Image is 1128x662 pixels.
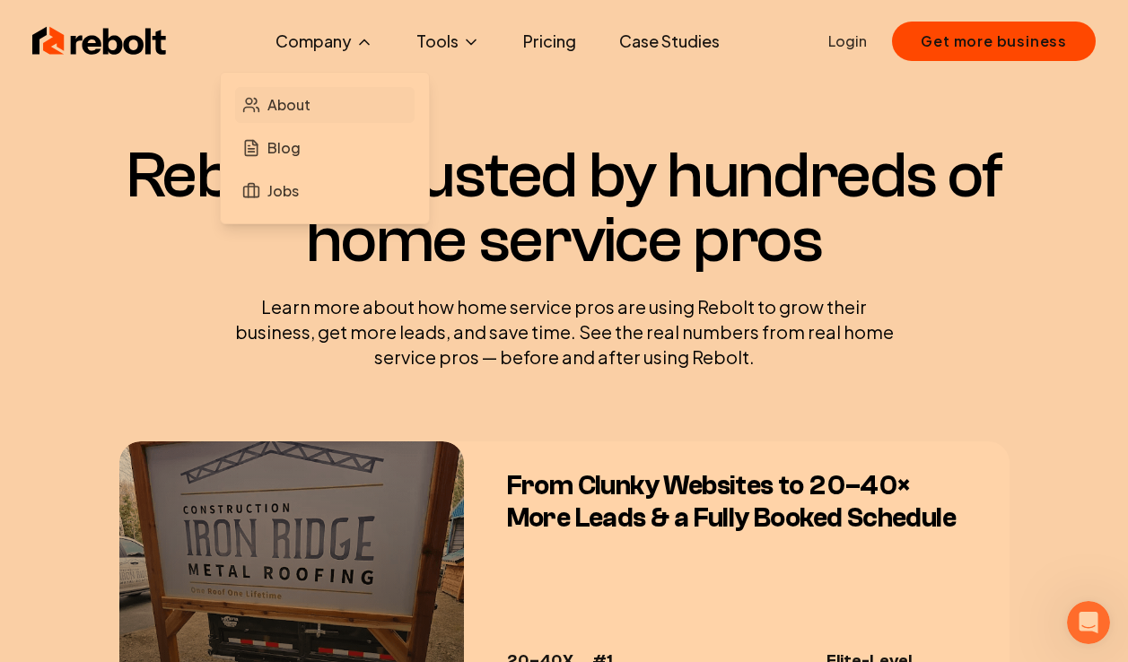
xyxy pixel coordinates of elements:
[267,137,301,159] span: Blog
[261,23,388,59] button: Company
[235,173,415,209] a: Jobs
[507,470,974,535] h3: From Clunky Websites to 20–40× More Leads & a Fully Booked Schedule
[235,130,415,166] a: Blog
[892,22,1096,61] button: Get more business
[223,294,905,370] p: Learn more about how home service pros are using Rebolt to grow their business, get more leads, a...
[828,30,867,52] a: Login
[267,180,299,202] span: Jobs
[267,94,310,116] span: About
[1067,601,1110,644] iframe: Intercom live chat
[32,23,167,59] img: Rebolt Logo
[119,144,1010,273] h1: Rebolt is trusted by hundreds of home service pros
[235,87,415,123] a: About
[402,23,494,59] button: Tools
[605,23,734,59] a: Case Studies
[509,23,590,59] a: Pricing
